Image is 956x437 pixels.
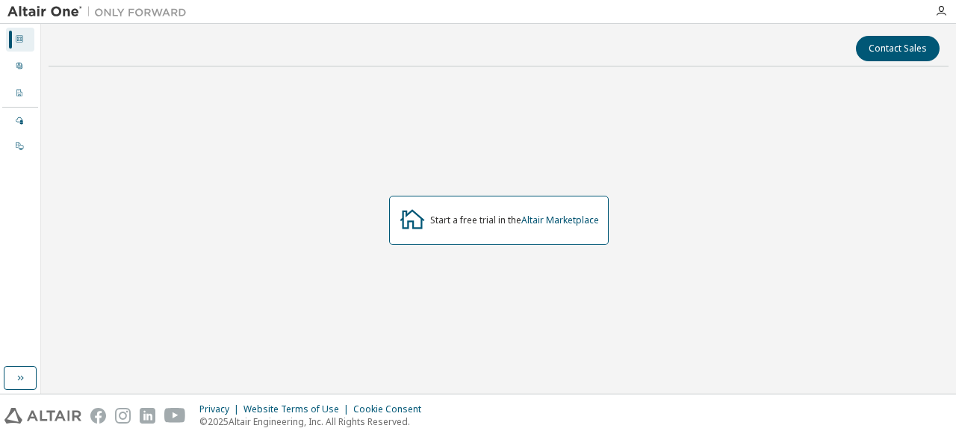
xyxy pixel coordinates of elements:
button: Contact Sales [856,36,940,61]
div: Company Profile [6,81,34,105]
img: instagram.svg [115,408,131,424]
div: Privacy [199,403,243,415]
div: Dashboard [6,28,34,52]
img: facebook.svg [90,408,106,424]
div: Cookie Consent [353,403,430,415]
div: Website Terms of Use [243,403,353,415]
div: Managed [6,109,34,133]
p: © 2025 Altair Engineering, Inc. All Rights Reserved. [199,415,430,428]
div: User Profile [6,55,34,78]
img: youtube.svg [164,408,186,424]
div: Start a free trial in the [430,214,599,226]
img: linkedin.svg [140,408,155,424]
img: Altair One [7,4,194,19]
div: On Prem [6,134,34,158]
img: altair_logo.svg [4,408,81,424]
a: Altair Marketplace [521,214,599,226]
